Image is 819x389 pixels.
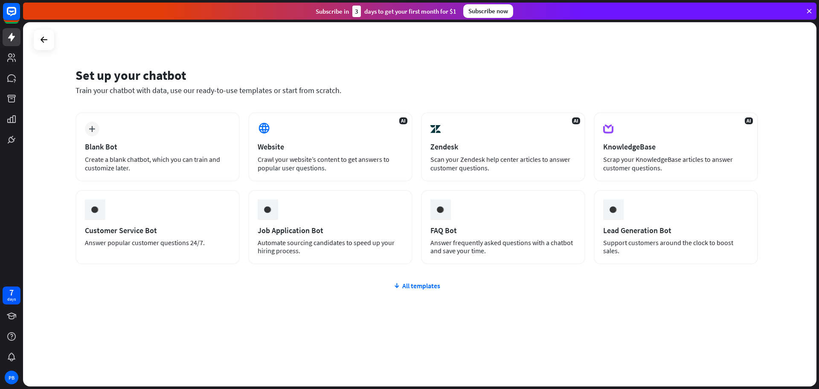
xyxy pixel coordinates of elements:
[9,289,14,296] div: 7
[7,296,16,302] div: days
[316,6,456,17] div: Subscribe in days to get your first month for $1
[3,287,20,304] a: 7 days
[463,4,513,18] div: Subscribe now
[352,6,361,17] div: 3
[5,371,18,384] div: PB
